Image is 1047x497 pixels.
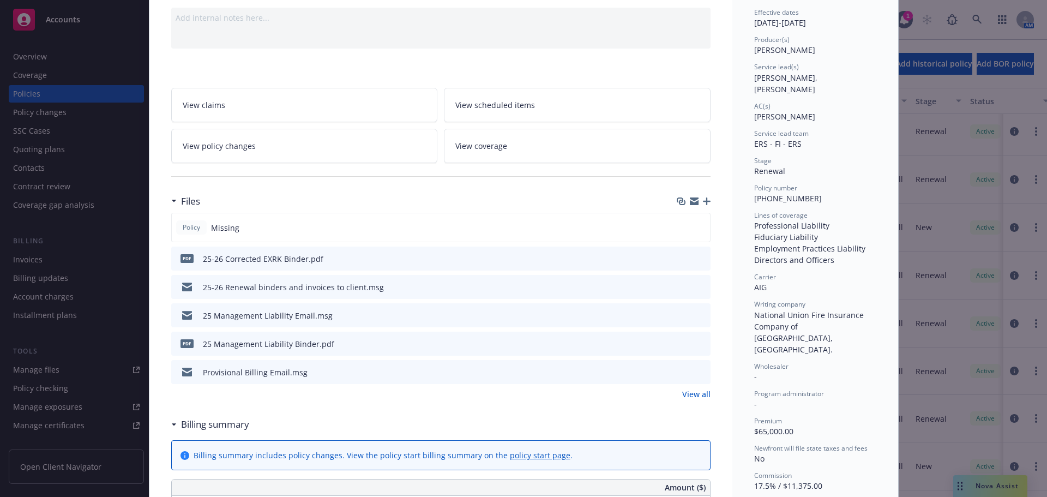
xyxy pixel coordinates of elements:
[754,62,799,71] span: Service lead(s)
[754,8,799,17] span: Effective dates
[754,183,797,193] span: Policy number
[754,310,866,355] span: National Union Fire Insurance Company of [GEOGRAPHIC_DATA], [GEOGRAPHIC_DATA].
[679,253,688,265] button: download file
[194,450,573,461] div: Billing summary includes policy changes. View the policy start billing summary on the .
[754,156,772,165] span: Stage
[696,310,706,321] button: preview file
[754,101,771,111] span: AC(s)
[203,253,323,265] div: 25-26 Corrected EXRK Binder.pdf
[754,453,765,464] span: No
[176,12,706,23] div: Add internal notes here...
[455,140,507,152] span: View coverage
[754,416,782,426] span: Premium
[754,73,820,94] span: [PERSON_NAME], [PERSON_NAME]
[181,417,249,432] h3: Billing summary
[203,338,334,350] div: 25 Management Liability Binder.pdf
[455,99,535,111] span: View scheduled items
[679,310,688,321] button: download file
[682,388,711,400] a: View all
[754,471,792,480] span: Commission
[203,282,384,293] div: 25-26 Renewal binders and invoices to client.msg
[754,426,793,436] span: $65,000.00
[754,254,876,266] div: Directors and Officers
[679,367,688,378] button: download file
[754,111,815,122] span: [PERSON_NAME]
[444,88,711,122] a: View scheduled items
[171,129,438,163] a: View policy changes
[754,272,776,282] span: Carrier
[183,140,256,152] span: View policy changes
[754,243,876,254] div: Employment Practices Liability
[754,282,767,292] span: AIG
[754,300,805,309] span: Writing company
[754,45,815,55] span: [PERSON_NAME]
[754,8,876,28] div: [DATE] - [DATE]
[181,194,200,208] h3: Files
[183,99,225,111] span: View claims
[203,367,308,378] div: Provisional Billing Email.msg
[180,339,194,348] span: pdf
[696,367,706,378] button: preview file
[180,223,202,232] span: Policy
[203,310,333,321] div: 25 Management Liability Email.msg
[171,417,249,432] div: Billing summary
[754,231,876,243] div: Fiduciary Liability
[754,444,868,453] span: Newfront will file state taxes and fees
[754,211,808,220] span: Lines of coverage
[444,129,711,163] a: View coverage
[754,139,802,149] span: ERS - FI - ERS
[754,35,790,44] span: Producer(s)
[180,254,194,262] span: pdf
[696,338,706,350] button: preview file
[754,220,876,231] div: Professional Liability
[510,450,570,460] a: policy start page
[696,253,706,265] button: preview file
[754,129,809,138] span: Service lead team
[171,194,200,208] div: Files
[679,282,688,293] button: download file
[679,338,688,350] button: download file
[754,399,757,409] span: -
[754,389,824,398] span: Program administrator
[754,193,822,203] span: [PHONE_NUMBER]
[696,282,706,293] button: preview file
[754,481,822,491] span: 17.5% / $11,375.00
[665,482,706,493] span: Amount ($)
[171,88,438,122] a: View claims
[754,166,785,176] span: Renewal
[754,362,789,371] span: Wholesaler
[211,222,239,233] span: Missing
[754,372,757,382] span: -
